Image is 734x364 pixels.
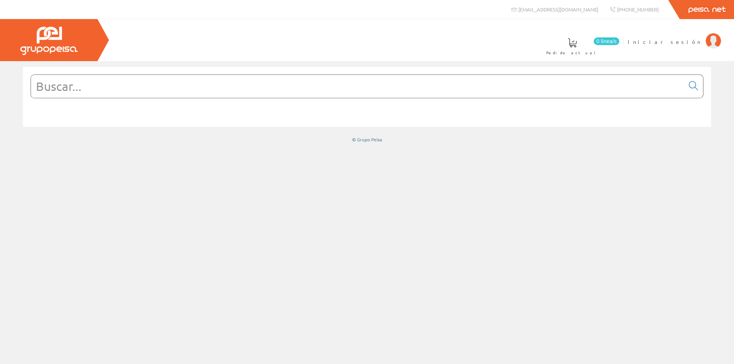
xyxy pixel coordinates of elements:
img: Grupo Peisa [20,27,78,55]
span: Pedido actual [546,49,598,57]
div: © Grupo Peisa [23,136,711,143]
a: Iniciar sesión [628,32,721,39]
span: [PHONE_NUMBER] [617,6,659,13]
span: 0 línea/s [594,37,619,45]
span: Iniciar sesión [628,38,702,45]
span: [EMAIL_ADDRESS][DOMAIN_NAME] [518,6,598,13]
input: Buscar... [31,75,684,98]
